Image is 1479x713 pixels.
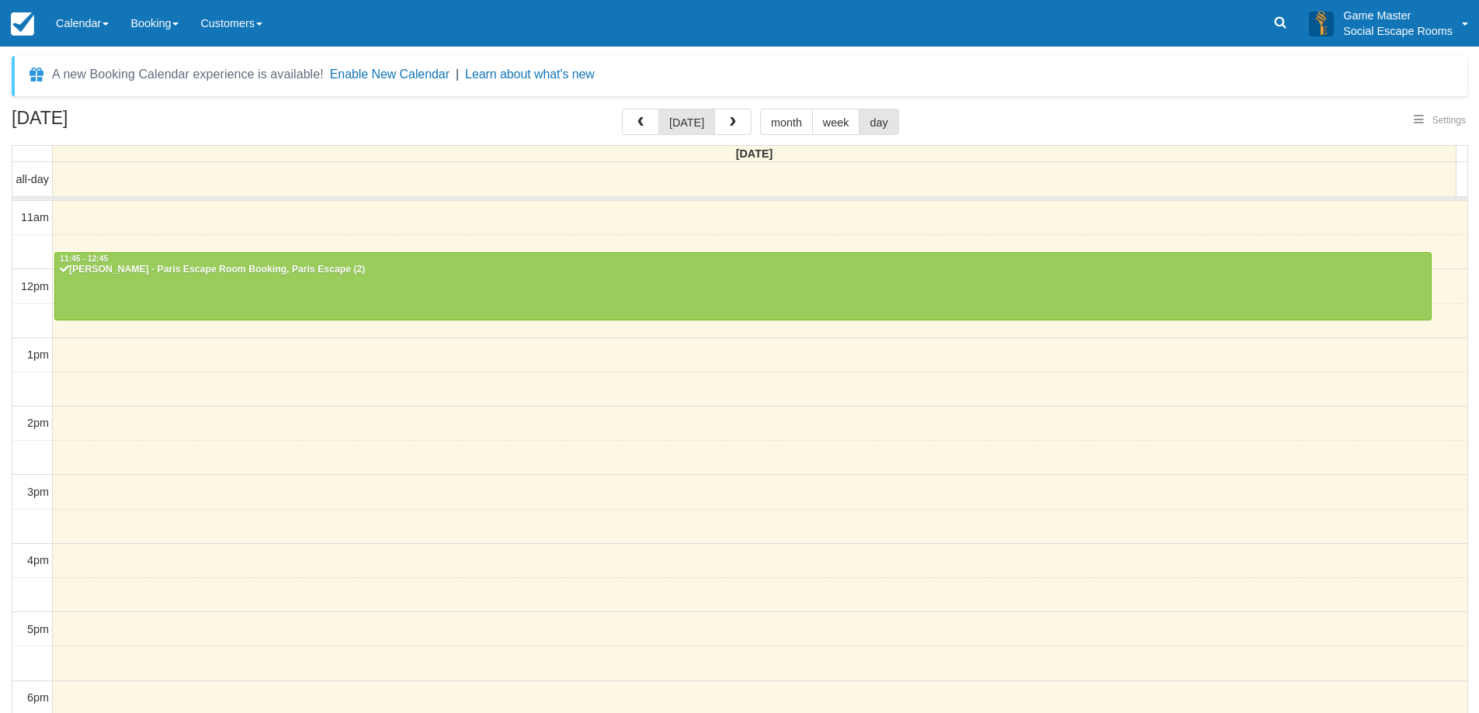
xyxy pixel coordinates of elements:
[456,67,459,81] span: |
[859,109,898,135] button: day
[465,67,595,81] a: Learn about what's new
[11,12,34,36] img: checkfront-main-nav-mini-logo.png
[1343,8,1453,23] p: Game Master
[27,348,49,361] span: 1pm
[60,254,108,263] span: 11:45 - 12:45
[59,264,1427,276] div: [PERSON_NAME] - Paris Escape Room Booking, Paris Escape (2)
[1309,11,1334,36] img: A3
[760,109,813,135] button: month
[27,417,49,429] span: 2pm
[1404,109,1475,132] button: Settings
[1343,23,1453,39] p: Social Escape Rooms
[12,109,208,137] h2: [DATE]
[21,280,49,292] span: 12pm
[16,173,49,185] span: all-day
[1432,115,1466,126] span: Settings
[736,147,773,160] span: [DATE]
[330,67,450,82] button: Enable New Calendar
[52,65,324,84] div: A new Booking Calendar experience is available!
[27,623,49,635] span: 5pm
[27,486,49,498] span: 3pm
[27,554,49,566] span: 4pm
[812,109,860,135] button: week
[21,211,49,223] span: 11am
[27,691,49,704] span: 6pm
[54,252,1432,320] a: 11:45 - 12:45[PERSON_NAME] - Paris Escape Room Booking, Paris Escape (2)
[658,109,715,135] button: [DATE]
